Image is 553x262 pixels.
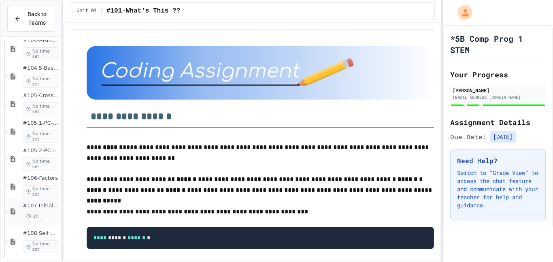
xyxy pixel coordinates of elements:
[457,156,539,166] h3: Need Help?
[23,65,59,72] span: #104.5-Basic Graphics Review
[23,92,59,99] span: #105-Cross Box
[23,230,59,237] span: #108 Self made review (15pts)
[23,47,59,60] span: No time set
[450,33,546,55] h1: *5B Comp Prog 1 STEM
[450,117,546,128] h2: Assignment Details
[23,37,59,44] span: #104-Rising Sun Plus
[453,87,543,94] div: [PERSON_NAME]
[100,8,103,14] span: /
[449,3,474,22] div: My Account
[23,120,59,127] span: #105.1-PC-Diagonal line
[453,94,543,100] div: [EMAIL_ADDRESS][DOMAIN_NAME]
[23,147,59,154] span: #105.2-PC-Box on Box
[23,102,59,115] span: No time set
[106,6,180,16] span: #101-What's This ??
[450,69,546,80] h2: Your Progress
[23,130,59,143] span: No time set
[77,8,97,14] span: Unit 01
[23,75,59,88] span: No time set
[26,10,47,27] span: Back to Teams
[23,202,59,209] span: #107 Initials using shapes(11pts)
[450,132,487,142] span: Due Date:
[23,175,59,182] span: #106-Factors
[23,158,59,170] span: No time set
[23,213,42,220] span: 1h
[457,169,539,209] p: Switch to "Grade View" to access the chat feature and communicate with your teacher for help and ...
[7,6,54,32] button: Back to Teams
[23,185,59,198] span: No time set
[23,240,59,253] span: No time set
[490,131,516,143] span: [DATE]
